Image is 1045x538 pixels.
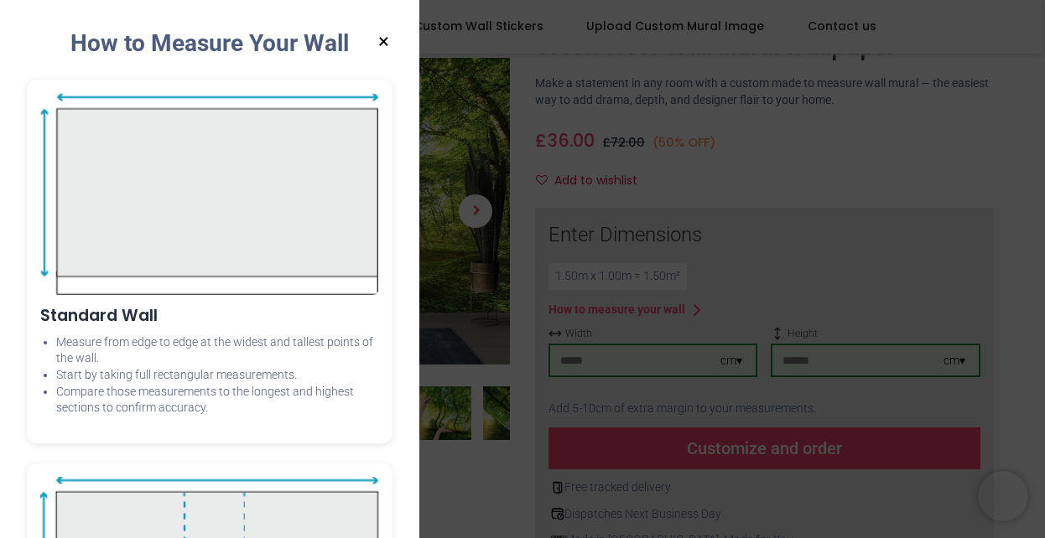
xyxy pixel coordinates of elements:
li: Measure from edge to edge at the widest and tallest points of the wall. [56,334,379,367]
div: How to Measure Your Wall [27,27,393,59]
li: Start by taking full rectangular measurements. [56,367,379,384]
img: Standard Wall [40,93,379,295]
h3: Standard Wall [40,305,379,328]
iframe: Brevo live chat [978,471,1028,521]
button: × [373,27,394,57]
li: Compare those measurements to the longest and highest sections to confirm accuracy. [56,384,379,416]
